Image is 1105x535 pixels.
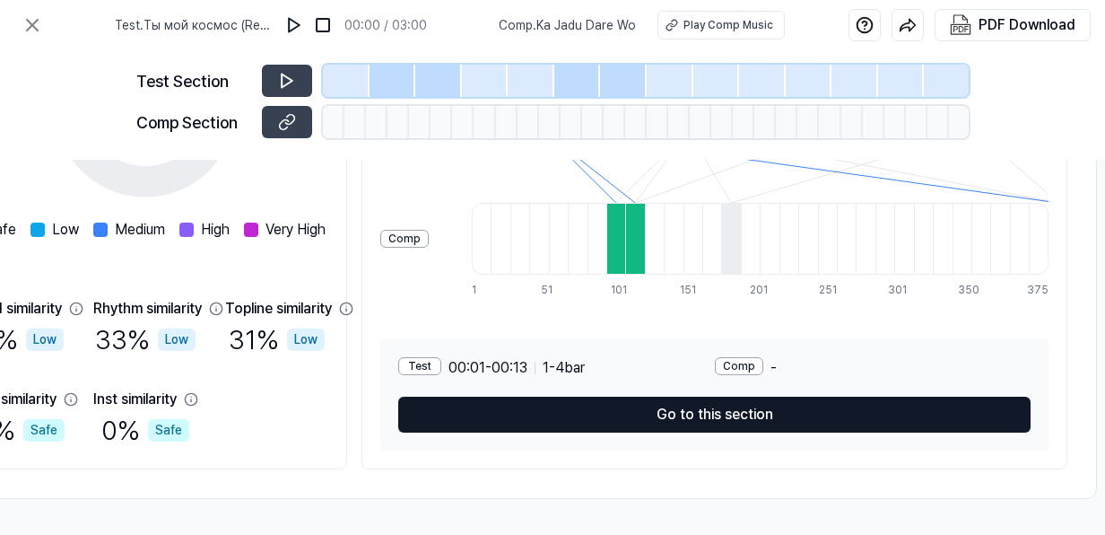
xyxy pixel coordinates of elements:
div: 251 [819,282,838,298]
div: Inst similarity [93,389,177,410]
span: 00:01 - 00:13 [448,357,527,379]
button: Play Comp Music [657,11,785,39]
div: Safe [148,419,189,442]
div: 33 % [95,320,196,360]
img: stop [314,16,332,34]
div: 375 [1027,282,1048,298]
div: Comp Section [136,110,251,135]
span: High [201,219,230,241]
div: 31 % [229,320,325,360]
span: Test . Ты мой космос (Remix) [115,16,273,35]
div: 0 % [101,410,189,451]
span: 1 - 4 bar [543,357,585,379]
div: - [715,357,1031,379]
div: Play Comp Music [683,17,773,33]
div: Low [287,329,325,351]
div: 301 [888,282,907,298]
div: Low [158,329,196,351]
div: 350 [958,282,977,298]
div: 51 [541,282,560,298]
div: Rhythm similarity [93,298,202,320]
div: 201 [750,282,769,298]
div: Topline similarity [225,298,332,320]
div: Comp [380,230,429,248]
img: play [285,16,303,34]
img: help [856,16,874,34]
div: PDF Download [979,13,1075,37]
span: Medium [115,219,165,241]
img: share [899,16,917,34]
button: PDF Download [946,10,1079,40]
span: Very High [265,219,326,241]
div: Safe [23,419,65,442]
div: Test Section [136,69,251,93]
div: Low [26,329,64,351]
div: 101 [611,282,630,298]
button: Go to this section [398,397,1031,433]
span: Comp . Ka Jadu Dare Wo [499,16,636,35]
div: 00:00 / 03:00 [344,16,427,35]
div: 151 [680,282,699,298]
span: Low [52,219,79,241]
div: Comp [715,357,763,375]
div: Test [398,357,441,375]
img: PDF Download [950,14,971,36]
div: 1 [472,282,491,298]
